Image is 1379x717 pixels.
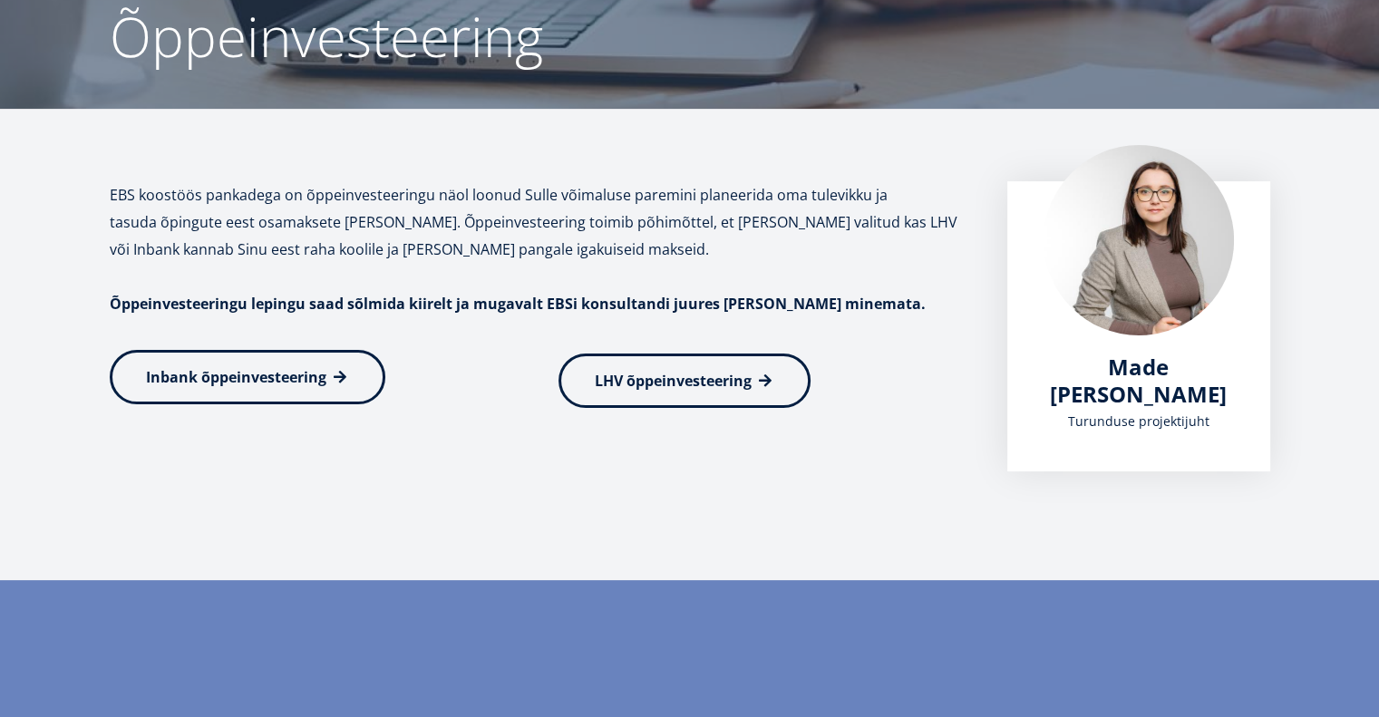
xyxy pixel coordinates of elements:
[1050,352,1227,409] span: Made [PERSON_NAME]
[1044,354,1234,408] a: Made [PERSON_NAME]
[595,371,752,391] span: LHV õppeinvesteering
[1044,408,1234,435] div: Turunduse projektijuht
[558,354,811,408] a: LHV õppeinvesteering
[1044,145,1234,335] img: Made Katsević
[146,367,326,387] span: Inbank õppeinvesteering
[110,181,971,263] p: EBS koostöös pankadega on õppeinvesteeringu näol loonud Sulle võimaluse paremini planeerida oma t...
[110,350,385,404] a: Inbank õppeinvesteering
[110,294,926,314] strong: Õppeinvesteeringu lepingu saad sõlmida kiirelt ja mugavalt EBSi konsultandi juures [PERSON_NAME] ...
